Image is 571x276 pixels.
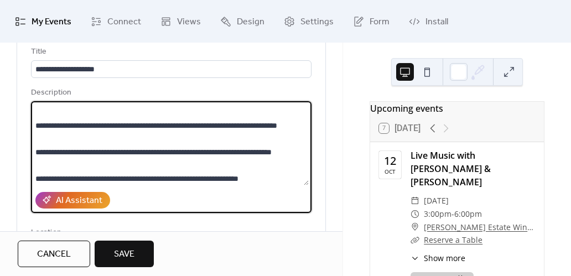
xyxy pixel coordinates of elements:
[31,86,309,100] div: Description
[424,194,449,207] span: [DATE]
[425,13,448,30] span: Install
[18,241,90,267] button: Cancel
[7,4,80,38] a: My Events
[411,233,419,247] div: ​
[152,4,209,38] a: Views
[177,13,201,30] span: Views
[345,4,398,38] a: Form
[424,207,451,221] span: 3:00pm
[424,252,465,264] span: Show more
[424,221,535,234] a: [PERSON_NAME] Estate Winery
[454,207,482,221] span: 6:00pm
[411,252,465,264] button: ​Show more
[276,4,342,38] a: Settings
[82,4,149,38] a: Connect
[401,4,456,38] a: Install
[411,149,491,188] a: Live Music with [PERSON_NAME] & [PERSON_NAME]
[37,248,71,261] span: Cancel
[424,235,482,245] a: Reserve a Table
[31,226,309,239] div: Location
[237,13,264,30] span: Design
[95,241,154,267] button: Save
[385,169,396,174] div: Oct
[31,45,309,59] div: Title
[212,4,273,38] a: Design
[300,13,334,30] span: Settings
[114,248,134,261] span: Save
[451,207,454,221] span: -
[411,252,419,264] div: ​
[56,194,102,207] div: AI Assistant
[370,13,390,30] span: Form
[35,192,110,209] button: AI Assistant
[411,221,419,234] div: ​
[384,155,396,166] div: 12
[411,194,419,207] div: ​
[370,102,544,115] div: Upcoming events
[32,13,71,30] span: My Events
[107,13,141,30] span: Connect
[411,207,419,221] div: ​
